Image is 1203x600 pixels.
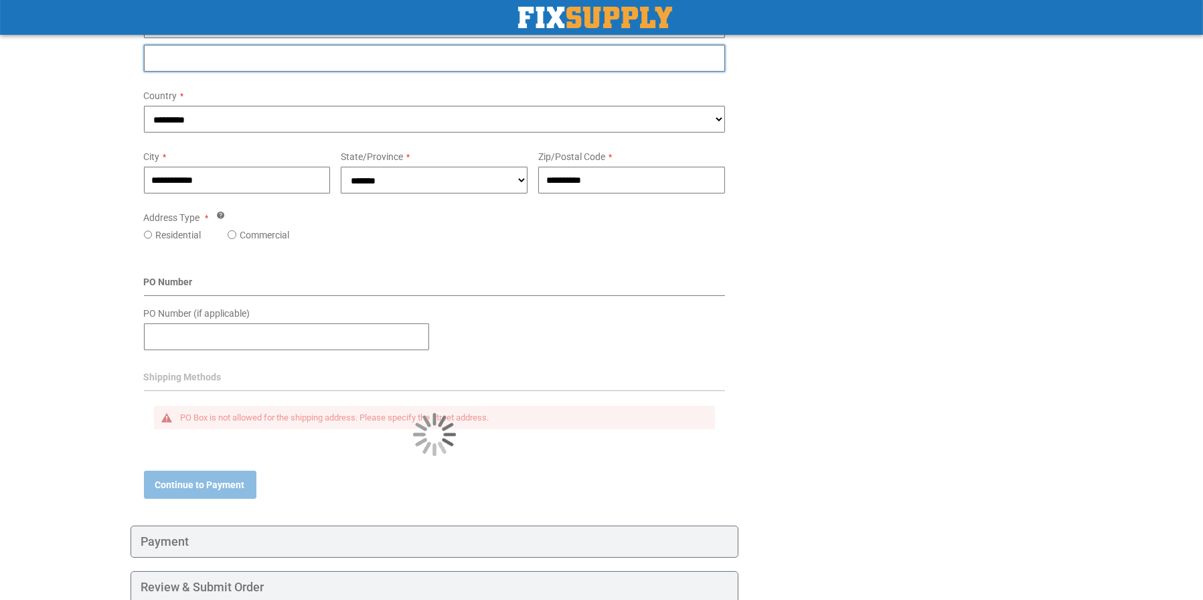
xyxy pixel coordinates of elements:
[518,7,672,28] img: Fix Industrial Supply
[144,90,177,101] span: Country
[155,228,201,242] label: Residential
[538,151,605,162] span: Zip/Postal Code
[341,151,403,162] span: State/Province
[131,526,739,558] div: Payment
[144,151,160,162] span: City
[144,308,250,319] span: PO Number (if applicable)
[144,275,726,296] div: PO Number
[144,212,200,223] span: Address Type
[240,228,289,242] label: Commercial
[413,413,456,456] img: Loading...
[518,7,672,28] a: store logo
